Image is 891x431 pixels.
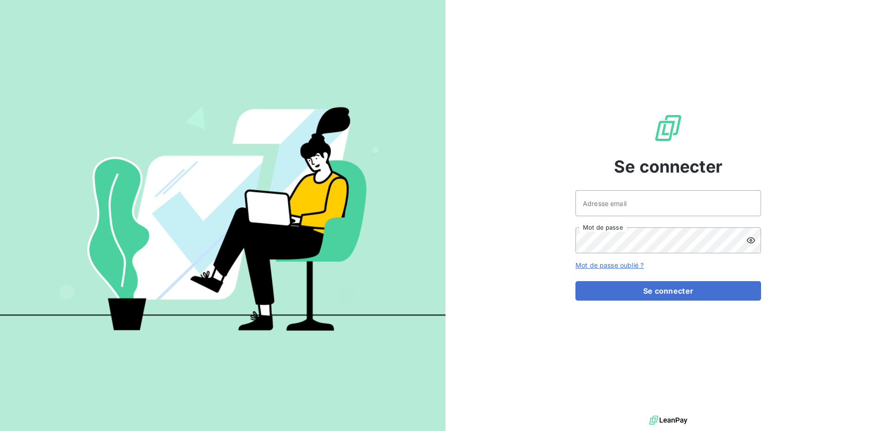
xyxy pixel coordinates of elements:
[614,154,723,179] span: Se connecter
[649,413,687,427] img: logo
[575,261,644,269] a: Mot de passe oublié ?
[653,113,683,143] img: Logo LeanPay
[575,281,761,301] button: Se connecter
[575,190,761,216] input: placeholder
